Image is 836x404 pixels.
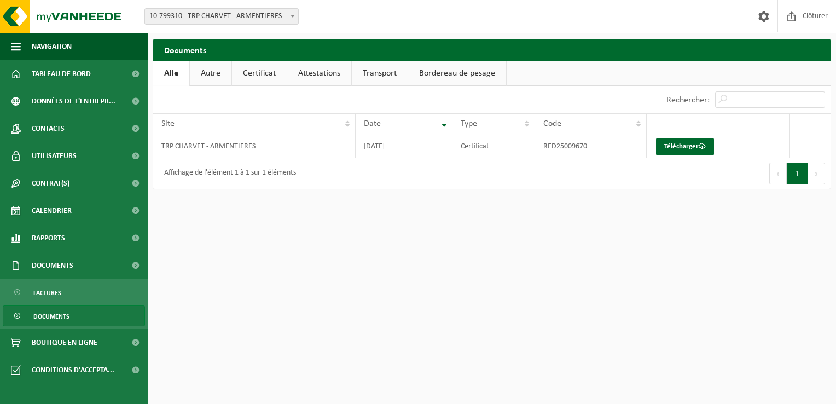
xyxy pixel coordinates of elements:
div: Affichage de l'élément 1 à 1 sur 1 éléments [159,164,296,183]
span: Date [364,119,381,128]
a: Autre [190,61,231,86]
a: Documents [3,305,145,326]
span: Données de l'entrepr... [32,88,115,115]
button: Next [808,163,825,184]
span: Contacts [32,115,65,142]
a: Bordereau de pesage [408,61,506,86]
td: RED25009670 [535,134,646,158]
span: Boutique en ligne [32,329,97,356]
span: Conditions d'accepta... [32,356,114,384]
span: Factures [33,282,61,303]
button: 1 [787,163,808,184]
h2: Documents [153,39,831,60]
span: Utilisateurs [32,142,77,170]
span: Documents [33,306,69,327]
td: Certificat [452,134,536,158]
a: Alle [153,61,189,86]
td: TRP CHARVET - ARMENTIERES [153,134,356,158]
span: Calendrier [32,197,72,224]
a: Télécharger [656,138,714,155]
span: Type [461,119,477,128]
a: Factures [3,282,145,303]
a: Transport [352,61,408,86]
span: Rapports [32,224,65,252]
span: Documents [32,252,73,279]
a: Certificat [232,61,287,86]
span: Site [161,119,175,128]
td: [DATE] [356,134,452,158]
label: Rechercher: [666,96,710,105]
span: 10-799310 - TRP CHARVET - ARMENTIERES [144,8,299,25]
button: Previous [769,163,787,184]
span: Code [543,119,561,128]
span: Tableau de bord [32,60,91,88]
a: Attestations [287,61,351,86]
span: 10-799310 - TRP CHARVET - ARMENTIERES [145,9,298,24]
span: Navigation [32,33,72,60]
span: Contrat(s) [32,170,69,197]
